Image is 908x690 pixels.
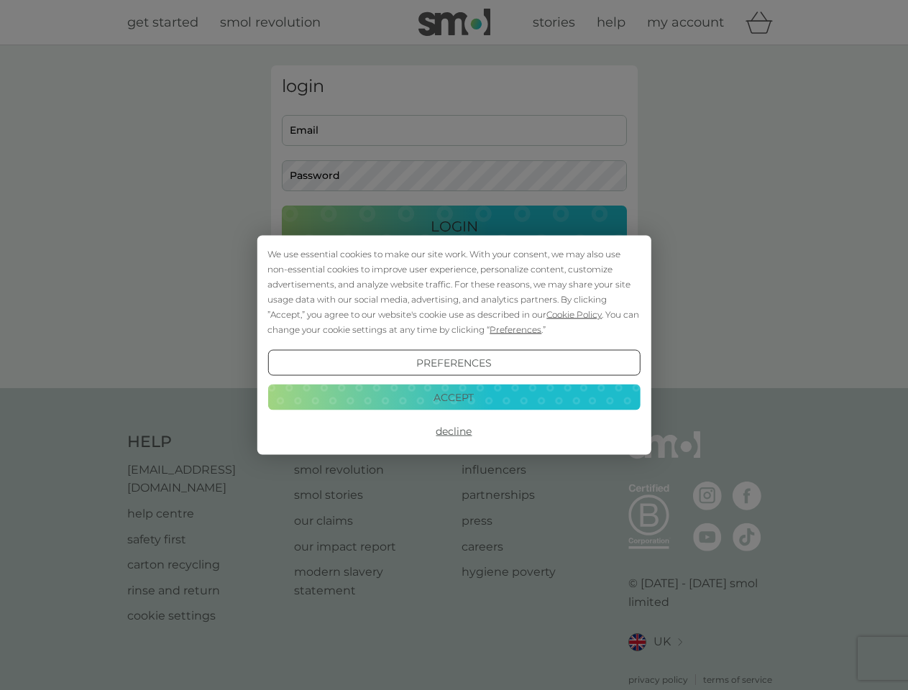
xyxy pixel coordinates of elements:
[267,384,640,410] button: Accept
[490,324,541,335] span: Preferences
[257,236,651,455] div: Cookie Consent Prompt
[546,309,602,320] span: Cookie Policy
[267,350,640,376] button: Preferences
[267,418,640,444] button: Decline
[267,247,640,337] div: We use essential cookies to make our site work. With your consent, we may also use non-essential ...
